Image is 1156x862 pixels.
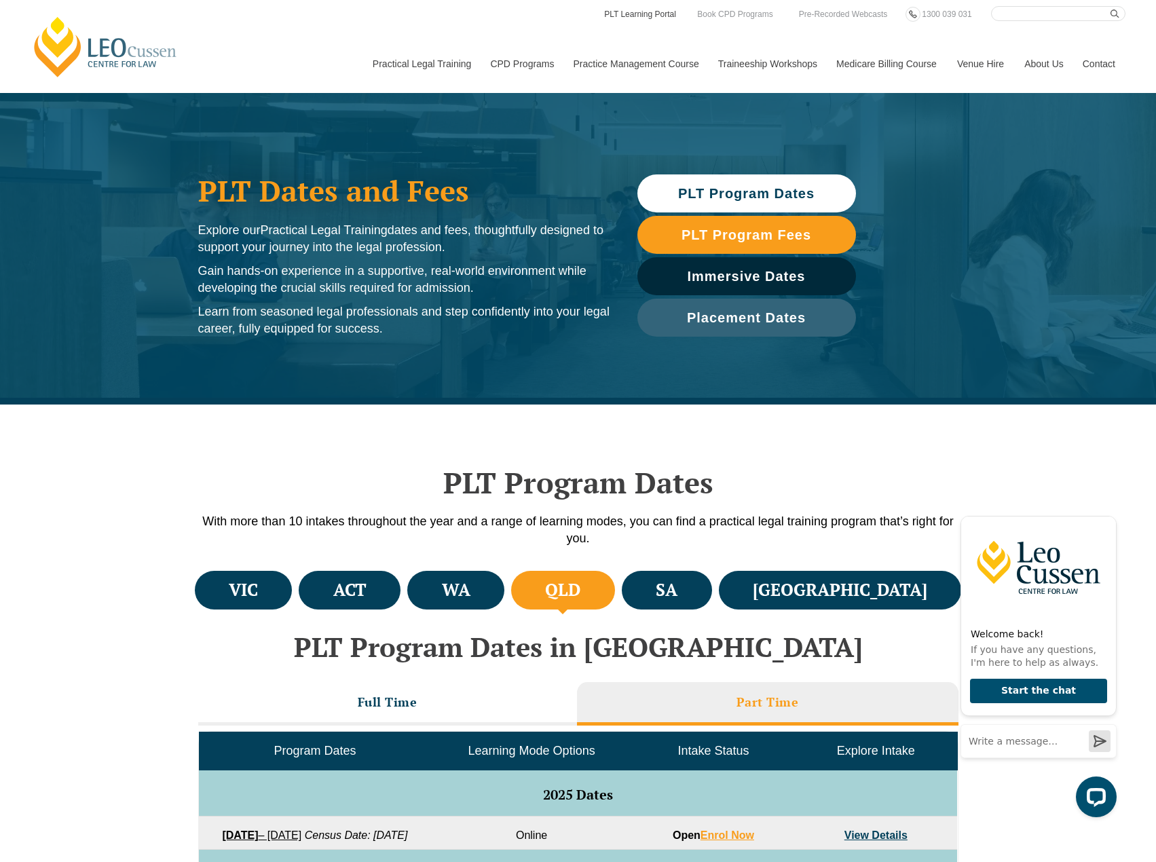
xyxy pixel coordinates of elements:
[826,35,947,93] a: Medicare Billing Course
[687,311,806,324] span: Placement Dates
[708,35,826,93] a: Traineeship Workshops
[918,7,975,22] a: 1300 039 031
[198,222,610,256] p: Explore our dates and fees, thoughtfully designed to support your journey into the legal profession.
[222,829,258,841] strong: [DATE]
[637,174,856,212] a: PLT Program Dates
[229,579,258,601] h4: VIC
[191,513,965,547] p: With more than 10 intakes throughout the year and a range of learning modes, you can find a pract...
[198,303,610,337] p: Learn from seasoned legal professionals and step confidently into your legal career, fully equipp...
[480,35,563,93] a: CPD Programs
[191,632,965,662] h2: PLT Program Dates in [GEOGRAPHIC_DATA]
[922,10,971,19] span: 1300 039 031
[431,817,632,850] td: Online
[442,579,470,601] h4: WA
[637,216,856,254] a: PLT Program Fees
[198,263,610,297] p: Gain hands-on experience in a supportive, real-world environment while developing the crucial ski...
[678,187,815,200] span: PLT Program Dates
[694,7,776,22] a: Book CPD Programs
[362,35,481,93] a: Practical Legal Training
[358,694,417,710] h3: Full Time
[274,744,356,757] span: Program Dates
[1073,35,1125,93] a: Contact
[637,257,856,295] a: Immersive Dates
[950,490,1122,828] iframe: LiveChat chat widget
[796,7,891,22] a: Pre-Recorded Webcasts
[563,35,708,93] a: Practice Management Course
[677,744,749,757] span: Intake Status
[333,579,367,601] h4: ACT
[31,15,181,79] a: [PERSON_NAME] Centre for Law
[688,269,806,283] span: Immersive Dates
[468,744,595,757] span: Learning Mode Options
[737,694,799,710] h3: Part Time
[191,466,965,500] h2: PLT Program Dates
[844,829,908,841] a: View Details
[637,299,856,337] a: Placement Dates
[701,829,754,841] a: Enrol Now
[543,785,613,804] span: 2025 Dates
[673,829,754,841] strong: Open
[682,228,811,242] span: PLT Program Fees
[837,744,915,757] span: Explore Intake
[603,7,677,22] a: PLT Learning Portal
[947,35,1014,93] a: Venue Hire
[1014,35,1073,93] a: About Us
[261,223,388,237] span: Practical Legal Training
[305,829,408,841] em: Census Date: [DATE]
[656,579,677,601] h4: SA
[753,579,927,601] h4: [GEOGRAPHIC_DATA]
[222,829,301,841] a: [DATE]– [DATE]
[198,174,610,208] h1: PLT Dates and Fees
[545,579,580,601] h4: QLD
